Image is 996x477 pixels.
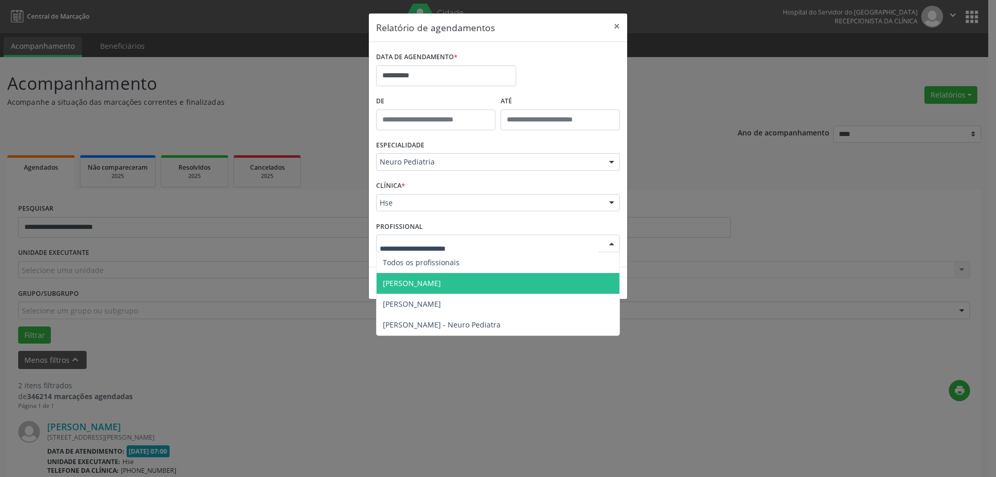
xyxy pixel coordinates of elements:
[376,21,495,34] h5: Relatório de agendamentos
[376,93,495,110] label: De
[376,49,458,65] label: DATA DE AGENDAMENTO
[501,93,620,110] label: ATÉ
[383,320,501,330] span: [PERSON_NAME] - Neuro Pediatra
[376,178,405,194] label: CLÍNICA
[380,157,599,167] span: Neuro Pediatria
[383,278,441,288] span: [PERSON_NAME]
[383,299,441,309] span: [PERSON_NAME]
[376,138,424,154] label: ESPECIALIDADE
[380,198,599,208] span: Hse
[383,257,460,267] span: Todos os profissionais
[376,219,423,235] label: PROFISSIONAL
[606,13,627,39] button: Close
